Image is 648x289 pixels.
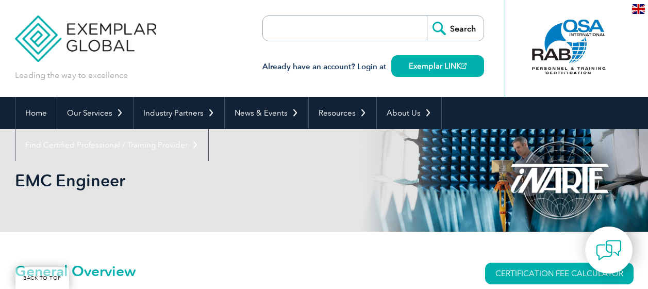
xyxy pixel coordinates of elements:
[391,55,484,77] a: Exemplar LINK
[15,263,448,279] h2: General Overview
[57,97,133,129] a: Our Services
[427,16,484,41] input: Search
[377,97,441,129] a: About Us
[15,97,57,129] a: Home
[461,63,467,69] img: open_square.png
[309,97,376,129] a: Resources
[262,60,484,73] h3: Already have an account? Login at
[134,97,224,129] a: Industry Partners
[596,237,622,263] img: contact-chat.png
[225,97,308,129] a: News & Events
[15,170,411,190] h1: EMC Engineer
[15,267,69,289] a: BACK TO TOP
[15,129,208,161] a: Find Certified Professional / Training Provider
[632,4,645,14] img: en
[485,263,634,284] a: CERTIFICATION FEE CALCULATOR
[15,70,128,81] p: Leading the way to excellence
